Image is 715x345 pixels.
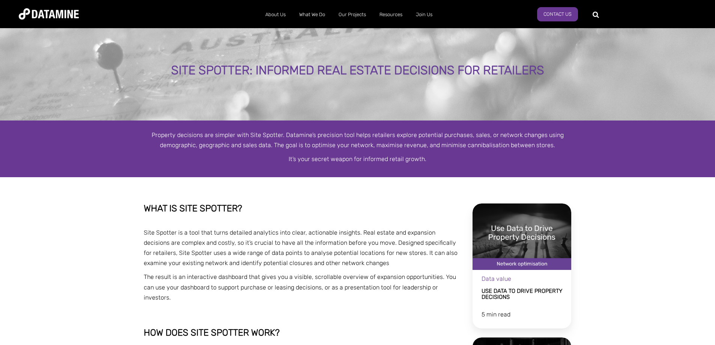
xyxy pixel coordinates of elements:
strong: How does site spotter work? [144,327,280,338]
img: Datamine [19,8,79,20]
a: Join Us [409,5,439,24]
a: About Us [259,5,292,24]
a: Resources [373,5,409,24]
span: Data value [482,275,511,282]
span: Site Spotter is a tool that turns detailed analytics into clear, actionable insights. Real estate... [144,229,458,267]
span: The result is an interactive dashboard that gives you a visible, scrollable overview of expansion... [144,273,456,301]
span: It’s your secret weapon for informed retail growth. [289,155,426,163]
div: Site Spotter: Informed real estate decisions for retailers [81,64,634,77]
a: Contact Us [537,7,578,21]
a: What We Do [292,5,332,24]
h2: WHAT IS site spotter? [144,203,462,213]
a: Our Projects [332,5,373,24]
span: Property decisions are simpler with Site Spotter. Datamine’s precision tool helps retailers explo... [152,131,564,149]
